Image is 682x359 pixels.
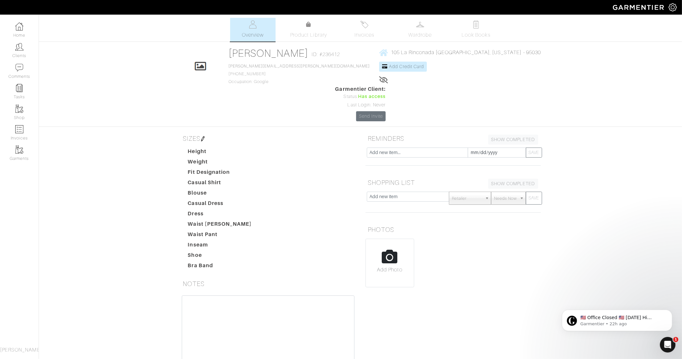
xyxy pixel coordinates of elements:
[367,192,450,202] input: Add new item
[408,31,432,39] span: Wardrobe
[335,93,386,100] div: Status:
[552,296,682,341] iframe: Intercom notifications message
[183,148,257,158] dt: Height
[15,22,23,30] img: dashboard-icon-dbcd8f5a0b271acd01030246c82b418ddd0df26cd7fceb0bd07c9910d44c42f6.png
[488,179,538,189] a: SHOW COMPLETED
[183,179,257,189] dt: Casual Shirt
[358,93,386,100] span: Has access
[15,64,23,72] img: comment-icon-a0a6a9ef722e966f86d9cbdc48e553b5cf19dbc54f86b18d962a5391bc8f6eb6.png
[183,241,257,251] dt: Inseam
[366,132,541,145] h5: REMINDERS
[335,102,386,109] div: Last Login: Never
[379,48,541,56] a: 105 La Rinconada [GEOGRAPHIC_DATA], [US_STATE] - 95030
[183,189,257,199] dt: Blouse
[360,20,368,29] img: orders-27d20c2124de7fd6de4e0e44c1d41de31381a507db9b33961299e4e07d508b8c.svg
[526,192,542,205] button: SAVE
[366,223,541,236] h5: PHOTOS
[673,337,678,342] span: 1
[230,18,276,42] a: Overview
[183,231,257,241] dt: Waist Pant
[367,148,468,158] input: Add new item...
[286,21,331,39] a: Product Library
[398,18,443,42] a: Wardrobe
[183,158,257,168] dt: Weight
[183,262,257,272] dt: Bra Band
[242,31,264,39] span: Overview
[312,51,340,58] span: ID: #236412
[183,220,257,231] dt: Waist [PERSON_NAME]
[660,337,676,353] iframe: Intercom live chat
[183,251,257,262] dt: Shoe
[610,2,669,13] img: garmentier-logo-header-white-b43fb05a5012e4ada735d5af1a66efaba907eab6374d6393d1fbf88cb4ef424d.png
[452,192,482,205] span: Retailer
[180,132,356,145] h5: SIZES
[183,210,257,220] dt: Dress
[494,192,517,205] span: Needs Now
[526,148,542,158] button: SAVE
[249,20,257,29] img: basicinfo-40fd8af6dae0f16599ec9e87c0ef1c0a1fdea2edbe929e3d69a839185d80c458.svg
[669,3,677,11] img: gear-icon-white-bd11855cb880d31180b6d7d6211b90ccbf57a29d726f0c71d8c61bd08dd39cc2.png
[183,168,257,179] dt: Fit Designation
[15,84,23,92] img: reminder-icon-8004d30b9f0a5d33ae49ab947aed9ed385cf756f9e5892f1edd6e32f2345188e.png
[229,64,370,68] a: [PERSON_NAME][EMAIL_ADDRESS][PERSON_NAME][DOMAIN_NAME]
[389,64,424,69] span: Add Credit Card
[342,18,387,42] a: Invoices
[356,111,386,121] a: Send Invite
[229,47,309,59] a: [PERSON_NAME]
[200,136,205,141] img: pen-cf24a1663064a2ec1b9c1bd2387e9de7a2fa800b781884d57f21acf72779bad2.png
[462,31,490,39] span: Look Books
[472,20,480,29] img: todo-9ac3debb85659649dc8f770b8b6100bb5dab4b48dedcbae339e5042a72dfd3cc.svg
[366,176,541,189] h5: SHOPPING LIST
[15,146,23,154] img: garments-icon-b7da505a4dc4fd61783c78ac3ca0ef83fa9d6f193b1c9dc38574b1d14d53ca28.png
[15,105,23,113] img: garments-icon-b7da505a4dc4fd61783c78ac3ca0ef83fa9d6f193b1c9dc38574b1d14d53ca28.png
[183,199,257,210] dt: Casual Dress
[453,18,499,42] a: Look Books
[416,20,424,29] img: wardrobe-487a4870c1b7c33e795ec22d11cfc2ed9d08956e64fb3008fe2437562e282088.svg
[15,125,23,133] img: orders-icon-0abe47150d42831381b5fb84f609e132dff9fe21cb692f30cb5eec754e2cba89.png
[180,277,356,290] h5: NOTES
[335,85,386,93] span: Garmentier Client:
[229,64,370,84] span: [PHONE_NUMBER] Occupation: Google
[488,135,538,145] a: SHOW COMPLETED
[379,62,427,72] a: Add Credit Card
[290,31,327,39] span: Product Library
[391,50,541,55] span: 105 La Rinconada [GEOGRAPHIC_DATA], [US_STATE] - 95030
[15,43,23,51] img: clients-icon-6bae9207a08558b7cb47a8932f037763ab4055f8c8b6bfacd5dc20c3e0201464.png
[354,31,374,39] span: Invoices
